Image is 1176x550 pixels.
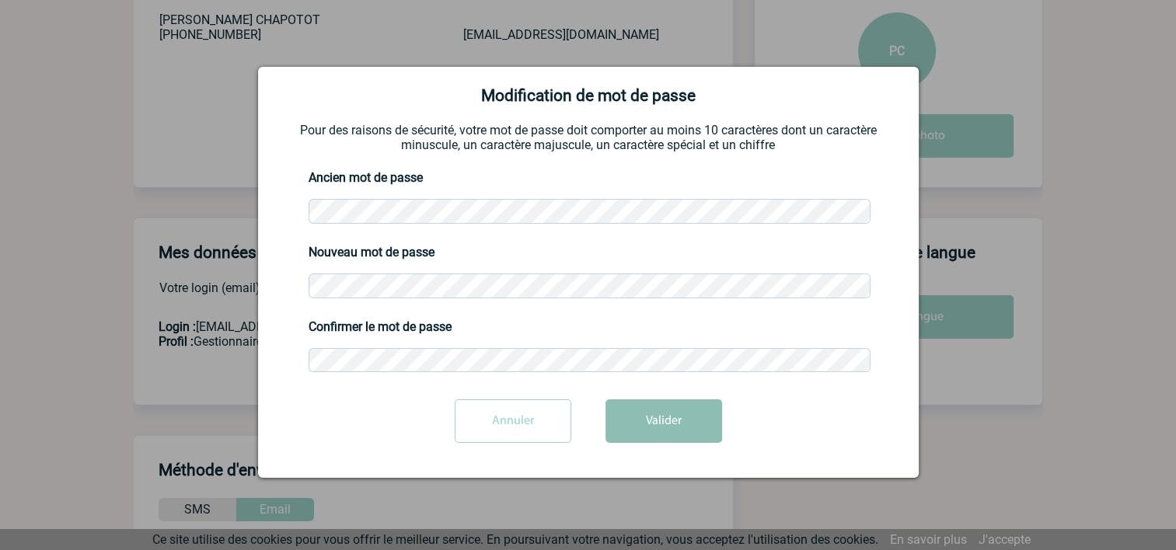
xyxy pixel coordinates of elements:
[455,399,571,443] input: Annuler
[309,318,433,336] label: Confirmer le mot de passe
[277,123,899,152] p: Pour des raisons de sécurité, votre mot de passe doit comporter au moins 10 caractères dont un ca...
[277,86,899,106] legend: Modification de mot de passe
[605,399,722,443] button: Valider
[309,243,433,262] label: Nouveau mot de passe
[309,169,433,187] label: Ancien mot de passe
